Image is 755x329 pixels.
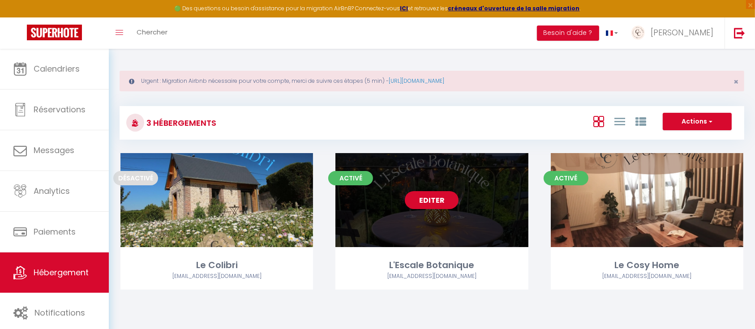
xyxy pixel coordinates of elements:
[389,77,444,85] a: [URL][DOMAIN_NAME]
[120,272,313,281] div: Airbnb
[335,258,528,272] div: L'Escale Botanique
[120,258,313,272] div: Le Colibri
[651,27,713,38] span: [PERSON_NAME]
[130,17,174,49] a: Chercher
[448,4,580,12] a: créneaux d'ouverture de la salle migration
[663,113,732,131] button: Actions
[144,113,216,133] h3: 3 Hébergements
[537,26,599,41] button: Besoin d'aide ?
[551,272,743,281] div: Airbnb
[137,27,167,37] span: Chercher
[544,171,588,185] span: Activé
[34,267,89,278] span: Hébergement
[328,171,373,185] span: Activé
[120,71,744,91] div: Urgent : Migration Airbnb nécessaire pour votre compte, merci de suivre ces étapes (5 min) -
[34,145,74,156] span: Messages
[405,191,459,209] a: Editer
[734,27,745,38] img: logout
[593,114,604,128] a: Vue en Box
[7,4,34,30] button: Ouvrir le widget de chat LiveChat
[335,272,528,281] div: Airbnb
[34,307,85,318] span: Notifications
[113,171,158,185] span: Désactivé
[625,17,725,49] a: ... [PERSON_NAME]
[34,185,70,197] span: Analytics
[631,26,645,40] img: ...
[34,63,80,74] span: Calendriers
[734,78,738,86] button: Close
[400,4,408,12] a: ICI
[27,25,82,40] img: Super Booking
[635,114,646,128] a: Vue par Groupe
[34,104,86,115] span: Réservations
[34,226,76,237] span: Paiements
[614,114,625,128] a: Vue en Liste
[734,76,738,87] span: ×
[551,258,743,272] div: Le Cosy Home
